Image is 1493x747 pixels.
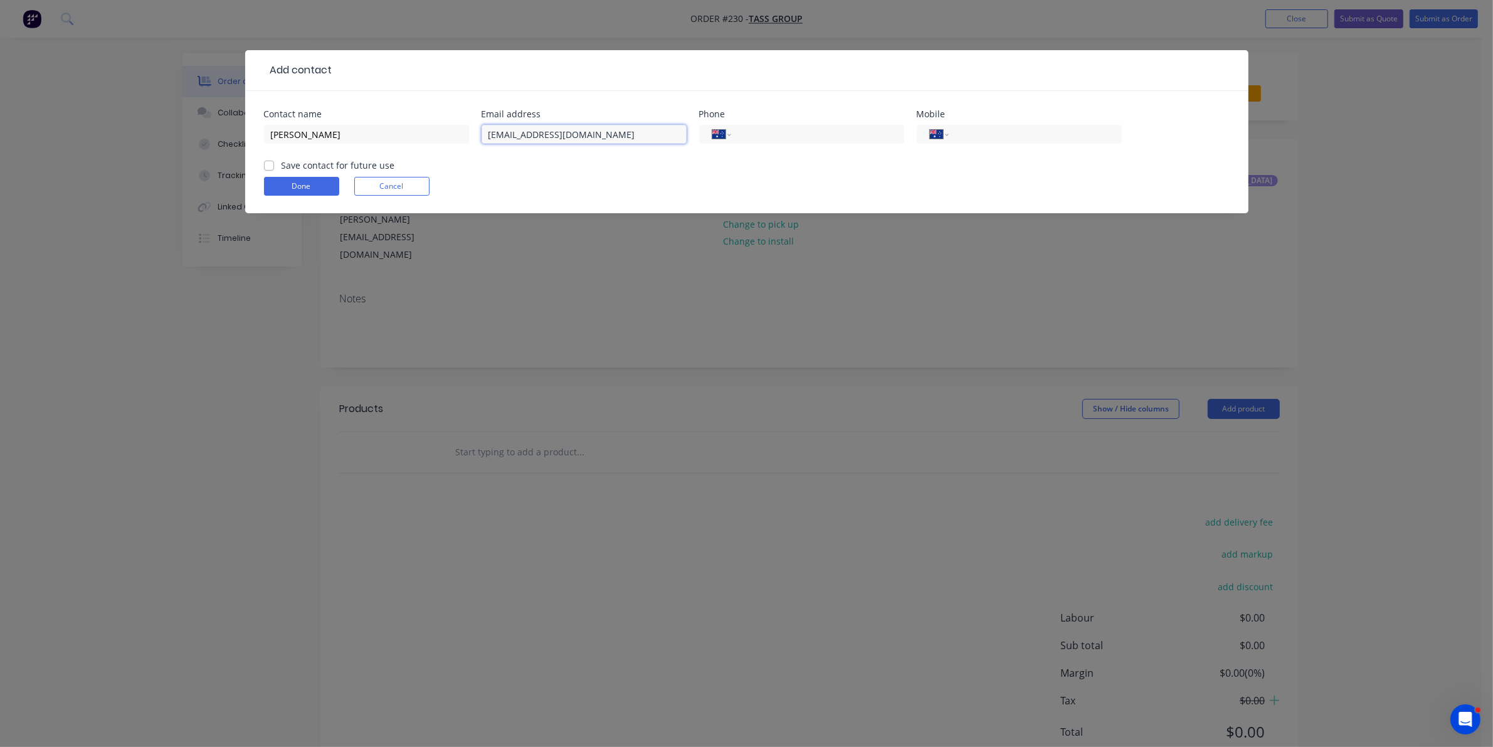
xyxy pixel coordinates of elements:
[282,159,395,172] label: Save contact for future use
[264,177,339,196] button: Done
[1450,704,1480,734] iframe: Intercom live chat
[264,63,332,78] div: Add contact
[699,110,904,119] div: Phone
[482,110,687,119] div: Email address
[917,110,1122,119] div: Mobile
[354,177,430,196] button: Cancel
[264,110,469,119] div: Contact name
